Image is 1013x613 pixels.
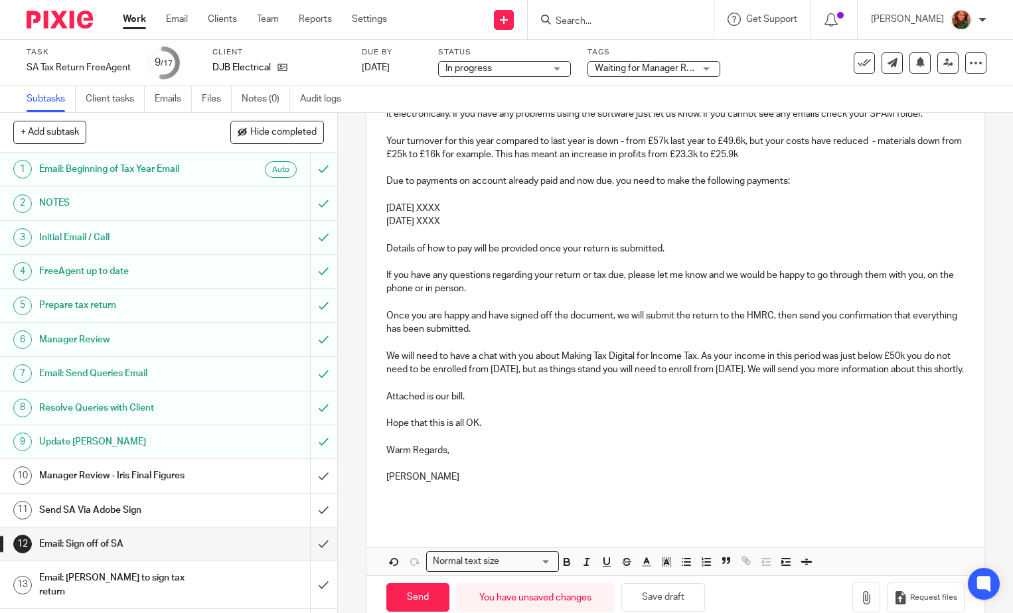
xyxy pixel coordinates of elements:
label: Task [27,47,131,58]
div: 11 [13,501,32,519]
span: Waiting for Manager Review [595,64,710,73]
h1: Email: Sign off of SA [39,534,211,554]
h1: Email: [PERSON_NAME] to sign tax return [39,568,211,602]
div: 12 [13,535,32,553]
div: 5 [13,297,32,315]
div: 4 [13,262,32,281]
h1: Prepare tax return [39,295,211,315]
p: We will need to have a chat with you about Making Tax Digital for Income Tax. As your income in t... [386,350,965,377]
p: Once you are happy and have signed off the document, we will submit the return to the HMRC, then ... [386,309,965,336]
p: [DATE] XXXX [386,202,965,215]
span: Request files [910,592,957,603]
a: Subtasks [27,86,76,112]
p: Your turnover for this year compared to last year is down - from £57k last year to £49.6k, but yo... [386,135,965,162]
div: 3 [13,228,32,247]
h1: Resolve Queries with Client [39,398,211,418]
div: 1 [13,160,32,178]
span: Hide completed [250,127,317,138]
a: Settings [352,13,387,26]
button: Request files [887,582,964,612]
div: 8 [13,399,32,417]
p: Warm Regards, [386,444,965,457]
button: Hide completed [230,121,324,143]
a: Notes (0) [242,86,290,112]
div: Search for option [426,551,559,572]
label: Client [212,47,345,58]
h1: NOTES [39,193,211,213]
input: Send [386,583,449,612]
img: sallycropped.JPG [951,9,972,31]
div: 7 [13,364,32,383]
input: Search for option [503,555,551,569]
p: Due to payments on account already paid and now due, you need to make the following payments: [386,174,965,188]
label: Due by [362,47,422,58]
p: [DATE] XXXX [386,215,965,228]
a: Emails [155,86,192,112]
div: Auto [265,161,297,178]
div: 10 [13,466,32,485]
a: Client tasks [86,86,145,112]
label: Status [438,47,571,58]
a: Team [257,13,279,26]
p: Hope that this is all OK. [386,417,965,430]
h1: Manager Review [39,330,211,350]
button: Save draft [621,583,705,612]
a: Files [202,86,232,112]
p: [PERSON_NAME] [386,470,965,484]
p: Attached is our bill. [386,390,965,403]
div: 13 [13,576,32,594]
h1: Email: Send Queries Email [39,364,211,383]
a: Work [123,13,146,26]
a: Reports [299,13,332,26]
span: In progress [445,64,492,73]
a: Email [166,13,188,26]
span: Normal text size [429,555,502,569]
h1: FreeAgent up to date [39,261,211,281]
div: 6 [13,330,32,349]
p: If you have any questions regarding your return or tax due, please let me know and we would be ha... [386,269,965,296]
p: DJB Electrical [212,61,271,74]
button: + Add subtask [13,121,86,143]
div: 2 [13,194,32,213]
div: SA Tax Return FreeAgent [27,61,131,74]
h1: Manager Review - Iris Final Figures [39,466,211,486]
a: Audit logs [300,86,351,112]
h1: Initial Email / Call [39,228,211,247]
h1: Email: Beginning of Tax Year Email [39,159,211,179]
h1: Send SA Via Adobe Sign [39,500,211,520]
div: You have unsaved changes [456,583,615,612]
span: [DATE] [362,63,390,72]
div: 9 [155,55,173,70]
div: 9 [13,433,32,451]
h1: Update [PERSON_NAME] [39,432,211,452]
img: Pixie [27,11,93,29]
a: Clients [208,13,237,26]
p: Details of how to pay will be provided once your return is submitted. [386,242,965,255]
small: /17 [161,60,173,67]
